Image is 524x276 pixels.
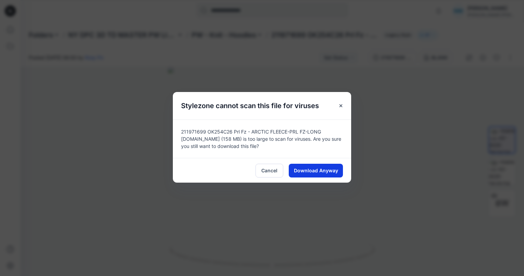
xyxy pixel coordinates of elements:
[261,167,277,174] span: Cancel
[173,92,327,119] h5: Stylezone cannot scan this file for viruses
[173,119,351,158] div: 211971699 OK254C26 Prl Fz - ARCTIC FLEECE-PRL FZ-LONG [DOMAIN_NAME] (158 MB) is too large to scan...
[335,100,347,112] button: Close
[294,167,338,174] span: Download Anyway
[289,164,343,177] button: Download Anyway
[255,164,283,177] button: Cancel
